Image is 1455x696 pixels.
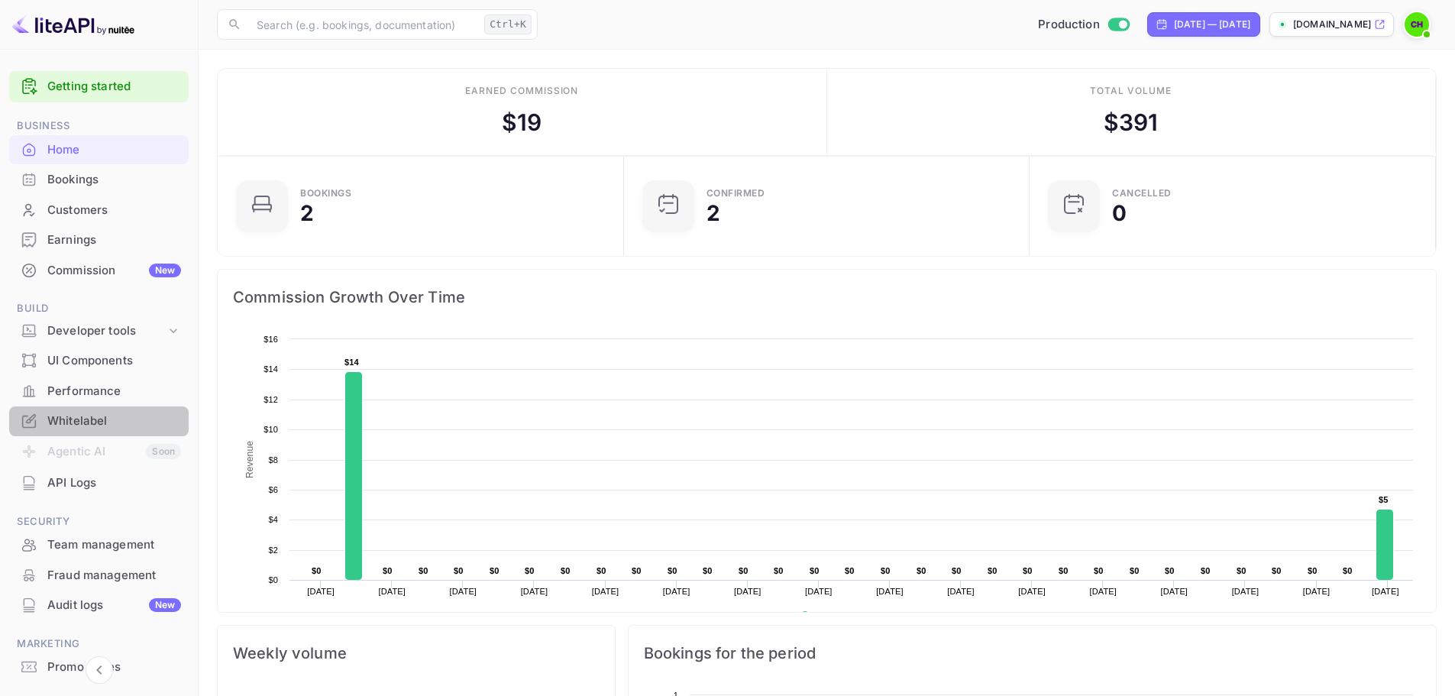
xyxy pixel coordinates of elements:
text: Revenue [815,611,854,622]
text: [DATE] [805,587,833,596]
text: $0 [561,566,571,575]
text: $0 [774,566,784,575]
text: $0 [952,566,962,575]
text: $0 [845,566,855,575]
div: UI Components [47,352,181,370]
div: Performance [47,383,181,400]
text: $0 [739,566,749,575]
text: [DATE] [1372,587,1399,596]
div: Whitelabel [47,413,181,430]
span: Business [9,118,189,134]
text: $2 [268,545,278,555]
text: [DATE] [1232,587,1259,596]
div: New [149,264,181,277]
a: Bookings [9,165,189,193]
div: Customers [9,196,189,225]
div: Promo codes [47,659,181,676]
div: Earnings [47,231,181,249]
text: Revenue [244,441,255,478]
text: $0 [1237,566,1246,575]
div: Home [9,135,189,165]
text: $14 [264,364,278,374]
text: $0 [1094,566,1104,575]
a: API Logs [9,468,189,497]
text: $0 [668,566,677,575]
text: $0 [490,566,500,575]
text: $0 [525,566,535,575]
text: $0 [312,566,322,575]
a: Promo codes [9,652,189,681]
div: [DATE] — [DATE] [1174,18,1250,31]
span: Build [9,300,189,317]
text: $0 [268,575,278,584]
a: Earnings [9,225,189,254]
text: $0 [1308,566,1318,575]
div: Fraud management [47,567,181,584]
img: Cas Hulsbosch [1405,12,1429,37]
div: Customers [47,202,181,219]
text: [DATE] [947,587,975,596]
text: $5 [1379,495,1389,504]
div: 2 [300,202,314,224]
text: [DATE] [663,587,690,596]
text: [DATE] [1303,587,1331,596]
div: Total volume [1090,84,1172,98]
span: Bookings for the period [644,641,1421,665]
div: Bookings [47,171,181,189]
a: Customers [9,196,189,224]
text: $0 [1272,566,1282,575]
img: LiteAPI logo [12,12,134,37]
div: CommissionNew [9,256,189,286]
a: Performance [9,377,189,405]
div: Team management [9,530,189,560]
text: $6 [268,485,278,494]
p: [DOMAIN_NAME] [1293,18,1371,31]
text: $14 [344,358,360,367]
text: $0 [703,566,713,575]
text: $0 [454,566,464,575]
span: Marketing [9,636,189,652]
text: $0 [597,566,606,575]
a: Fraud management [9,561,189,589]
text: [DATE] [1161,587,1188,596]
div: $ 391 [1104,105,1159,140]
text: $0 [632,566,642,575]
div: 0 [1112,202,1127,224]
div: Fraud management [9,561,189,591]
div: API Logs [47,474,181,492]
a: Team management [9,530,189,558]
a: Getting started [47,78,181,95]
text: $0 [383,566,393,575]
div: CANCELLED [1112,189,1172,198]
text: $10 [264,425,278,434]
text: $0 [917,566,926,575]
text: $0 [810,566,820,575]
div: Commission [47,262,181,280]
div: Audit logsNew [9,591,189,620]
span: Security [9,513,189,530]
div: Earnings [9,225,189,255]
div: Getting started [9,71,189,102]
text: $16 [264,335,278,344]
text: [DATE] [378,587,406,596]
span: Commission Growth Over Time [233,285,1421,309]
text: [DATE] [592,587,619,596]
div: 2 [706,202,720,224]
text: $12 [264,395,278,404]
span: Weekly volume [233,641,600,665]
text: [DATE] [876,587,904,596]
div: New [149,598,181,612]
div: Home [47,141,181,159]
text: $0 [988,566,997,575]
span: Production [1038,16,1100,34]
text: $0 [1059,566,1069,575]
div: Performance [9,377,189,406]
text: $0 [1201,566,1211,575]
a: Home [9,135,189,163]
text: $8 [268,455,278,465]
div: UI Components [9,346,189,376]
button: Collapse navigation [86,656,113,684]
text: [DATE] [734,587,761,596]
input: Search (e.g. bookings, documentation) [247,9,478,40]
text: $0 [1023,566,1033,575]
